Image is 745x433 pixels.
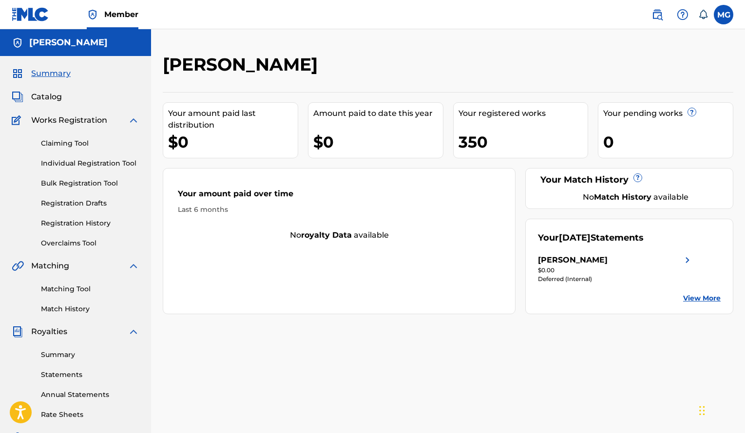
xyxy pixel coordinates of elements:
div: $0.00 [538,266,693,275]
h2: [PERSON_NAME] [163,54,323,75]
div: $0 [313,131,443,153]
img: help [677,9,688,20]
img: Accounts [12,37,23,49]
strong: Match History [594,192,651,202]
span: Member [104,9,138,20]
a: [PERSON_NAME]right chevron icon$0.00Deferred (Internal) [538,254,693,283]
a: Overclaims Tool [41,238,139,248]
div: Your registered works [458,108,588,119]
a: Match History [41,304,139,314]
img: Top Rightsholder [87,9,98,20]
div: Amount paid to date this year [313,108,443,119]
span: [DATE] [559,232,591,243]
a: CatalogCatalog [12,91,62,103]
img: MLC Logo [12,7,49,21]
a: Claiming Tool [41,138,139,149]
span: Matching [31,260,69,272]
a: SummarySummary [12,68,71,79]
img: Summary [12,68,23,79]
a: Individual Registration Tool [41,158,139,169]
div: User Menu [714,5,733,24]
div: 350 [458,131,588,153]
div: Your Match History [538,173,721,187]
div: Your amount paid over time [178,188,500,205]
div: [PERSON_NAME] [538,254,608,266]
span: ? [688,108,696,116]
div: Your Statements [538,231,644,245]
div: $0 [168,131,298,153]
a: Public Search [648,5,667,24]
div: Help [673,5,692,24]
img: Works Registration [12,114,24,126]
div: 0 [603,131,733,153]
img: Royalties [12,326,23,338]
div: Notifications [698,10,708,19]
span: ? [634,174,642,182]
img: Catalog [12,91,23,103]
a: Rate Sheets [41,410,139,420]
img: expand [128,326,139,338]
strong: royalty data [301,230,352,240]
div: No available [163,229,515,241]
div: No available [550,191,721,203]
div: Drag [699,396,705,425]
img: search [651,9,663,20]
span: Royalties [31,326,67,338]
span: Works Registration [31,114,107,126]
img: Matching [12,260,24,272]
div: Your amount paid last distribution [168,108,298,131]
span: Catalog [31,91,62,103]
img: expand [128,114,139,126]
h5: Manuel Antonio Gonzales Terrero [29,37,108,48]
iframe: Chat Widget [696,386,745,433]
img: expand [128,260,139,272]
span: Summary [31,68,71,79]
a: Statements [41,370,139,380]
img: right chevron icon [682,254,693,266]
a: View More [683,293,721,303]
a: Bulk Registration Tool [41,178,139,188]
div: Deferred (Internal) [538,275,693,283]
a: Registration History [41,218,139,228]
a: Summary [41,350,139,360]
a: Matching Tool [41,284,139,294]
a: Registration Drafts [41,198,139,208]
a: Annual Statements [41,390,139,400]
div: Last 6 months [178,205,500,215]
div: Your pending works [603,108,733,119]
